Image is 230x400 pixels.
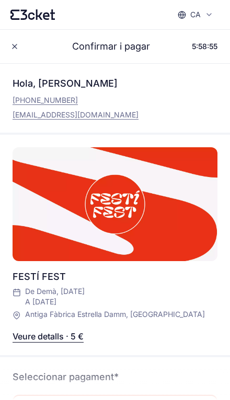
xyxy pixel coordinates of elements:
h3: Hola, [PERSON_NAME] [13,76,217,91]
p: ca [190,9,201,20]
span: De Demà, [DATE] A [DATE] [25,286,85,307]
span: Antiga Fàbrica Estrella Damm, [GEOGRAPHIC_DATA] [25,309,205,320]
span: Confirmar i pagar [60,39,150,54]
h3: Seleccionar pagament* [13,370,217,384]
p: Veure detalls · 5 € [13,330,84,343]
span: 5:58:55 [192,42,217,51]
div: FESTÍ FEST [13,269,217,284]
